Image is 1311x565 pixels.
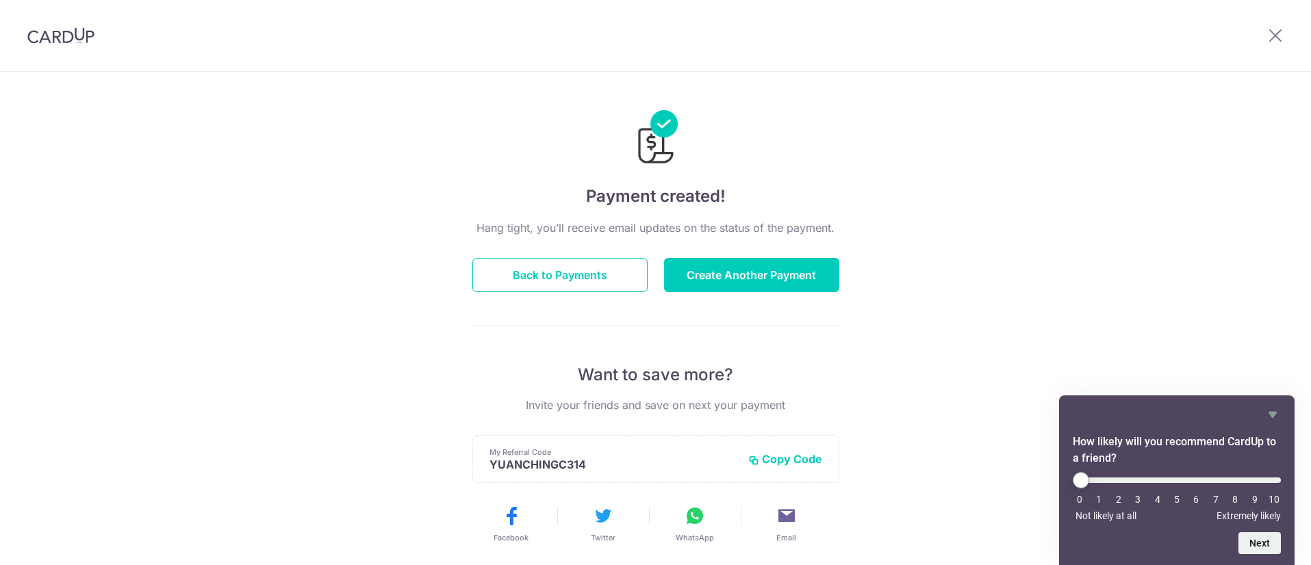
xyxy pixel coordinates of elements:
[1228,494,1242,505] li: 8
[654,505,735,543] button: WhatsApp
[1073,494,1086,505] li: 0
[1238,532,1281,554] button: Next question
[1131,494,1145,505] li: 3
[1264,406,1281,423] button: Hide survey
[494,532,529,543] span: Facebook
[472,397,839,413] p: Invite your friends and save on next your payment
[664,258,839,292] button: Create Another Payment
[1073,472,1281,521] div: How likely will you recommend CardUp to a friend? Select an option from 0 to 10, with 0 being Not...
[472,184,839,209] h4: Payment created!
[1092,494,1106,505] li: 1
[746,505,827,543] button: Email
[1073,434,1281,467] h2: How likely will you recommend CardUp to a friend? Select an option from 0 to 10, with 0 being Not...
[472,220,839,236] p: Hang tight, you’ll receive email updates on the status of the payment.
[489,458,737,471] p: YUANCHINGC314
[471,505,552,543] button: Facebook
[1209,494,1223,505] li: 7
[748,452,822,466] button: Copy Code
[563,505,644,543] button: Twitter
[489,447,737,458] p: My Referral Code
[1151,494,1164,505] li: 4
[776,532,796,543] span: Email
[1267,494,1281,505] li: 10
[472,258,648,292] button: Back to Payments
[1075,510,1136,521] span: Not likely at all
[1248,494,1262,505] li: 9
[1073,406,1281,554] div: How likely will you recommend CardUp to a friend? Select an option from 0 to 10, with 0 being Not...
[1170,494,1184,505] li: 5
[472,364,839,386] p: Want to save more?
[1112,494,1125,505] li: 2
[27,27,94,44] img: CardUp
[676,532,714,543] span: WhatsApp
[591,532,615,543] span: Twitter
[1189,494,1203,505] li: 6
[1217,510,1281,521] span: Extremely likely
[634,110,678,168] img: Payments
